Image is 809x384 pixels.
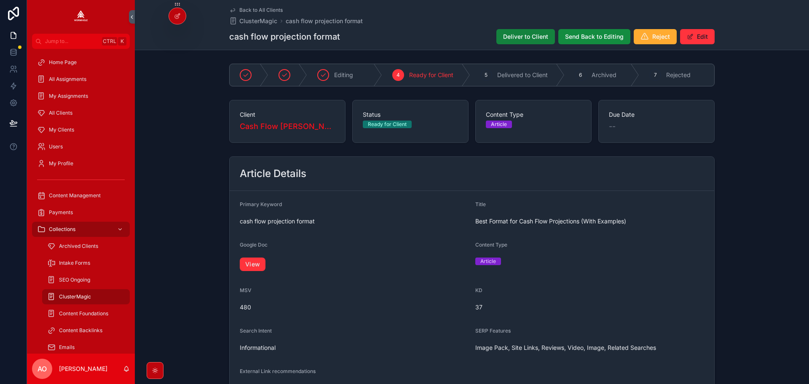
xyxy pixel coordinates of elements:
[102,37,117,46] span: Ctrl
[409,71,453,79] span: Ready for Client
[59,310,108,317] span: Content Foundations
[27,49,135,354] div: scrollable content
[497,71,548,79] span: Delivered to Client
[240,258,265,271] a: View
[32,139,130,154] a: Users
[368,121,407,128] div: Ready for Client
[32,34,130,49] button: Jump to...CtrlK
[240,287,252,293] span: MSV
[49,110,72,116] span: All Clients
[45,38,99,45] span: Jump to...
[491,121,507,128] div: Article
[59,277,90,283] span: SEO Ongoing
[32,205,130,220] a: Payments
[475,344,704,352] span: Image Pack, Site Links, Reviews, Video, Image, Related Searches
[475,201,486,207] span: Title
[32,89,130,104] a: My Assignments
[240,344,469,352] span: Informational
[240,110,335,119] span: Client
[42,306,130,321] a: Content Foundations
[485,72,488,78] span: 5
[49,160,73,167] span: My Profile
[49,93,88,99] span: My Assignments
[32,156,130,171] a: My Profile
[32,105,130,121] a: All Clients
[609,121,616,132] span: --
[579,72,582,78] span: 6
[32,222,130,237] a: Collections
[239,7,283,13] span: Back to All Clients
[565,32,624,41] span: Send Back to Editing
[42,272,130,287] a: SEO Ongoing
[32,55,130,70] a: Home Page
[42,340,130,355] a: Emails
[49,143,63,150] span: Users
[32,72,130,87] a: All Assignments
[496,29,555,44] button: Deliver to Client
[42,239,130,254] a: Archived Clients
[229,31,340,43] h1: cash flow projection format
[396,72,400,78] span: 4
[475,287,482,293] span: KD
[240,167,306,180] h2: Article Details
[240,303,469,311] span: 480
[240,328,272,334] span: Search Intent
[49,76,86,83] span: All Assignments
[634,29,677,44] button: Reject
[503,32,548,41] span: Deliver to Client
[480,258,496,265] div: Article
[654,72,657,78] span: 7
[652,32,670,41] span: Reject
[38,364,47,374] span: AO
[42,255,130,271] a: Intake Forms
[59,293,91,300] span: ClusterMagic
[32,122,130,137] a: My Clients
[49,192,101,199] span: Content Management
[240,217,469,226] span: cash flow projection format
[240,368,316,374] span: External Link recommendations
[59,344,75,351] span: Emails
[666,71,691,79] span: Rejected
[59,365,107,373] p: [PERSON_NAME]
[475,217,704,226] span: Best Format for Cash Flow Projections (With Examples)
[229,17,277,25] a: ClusterMagic
[59,327,102,334] span: Content Backlinks
[334,71,353,79] span: Editing
[592,71,616,79] span: Archived
[49,209,73,216] span: Payments
[363,110,458,119] span: Status
[286,17,363,25] a: cash flow projection format
[240,201,282,207] span: Primary Keyword
[680,29,715,44] button: Edit
[475,242,507,248] span: Content Type
[32,188,130,203] a: Content Management
[42,323,130,338] a: Content Backlinks
[239,17,277,25] span: ClusterMagic
[240,242,268,248] span: Google Doc
[229,7,283,13] a: Back to All Clients
[558,29,630,44] button: Send Back to Editing
[49,126,74,133] span: My Clients
[59,260,90,266] span: Intake Forms
[42,289,130,304] a: ClusterMagic
[475,303,704,311] span: 37
[49,226,75,233] span: Collections
[74,10,88,24] img: App logo
[49,59,77,66] span: Home Page
[59,243,98,250] span: Archived Clients
[609,110,704,119] span: Due Date
[486,110,581,119] span: Content Type
[240,121,335,132] a: Cash Flow [PERSON_NAME]
[475,328,511,334] span: SERP Features
[119,38,126,45] span: K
